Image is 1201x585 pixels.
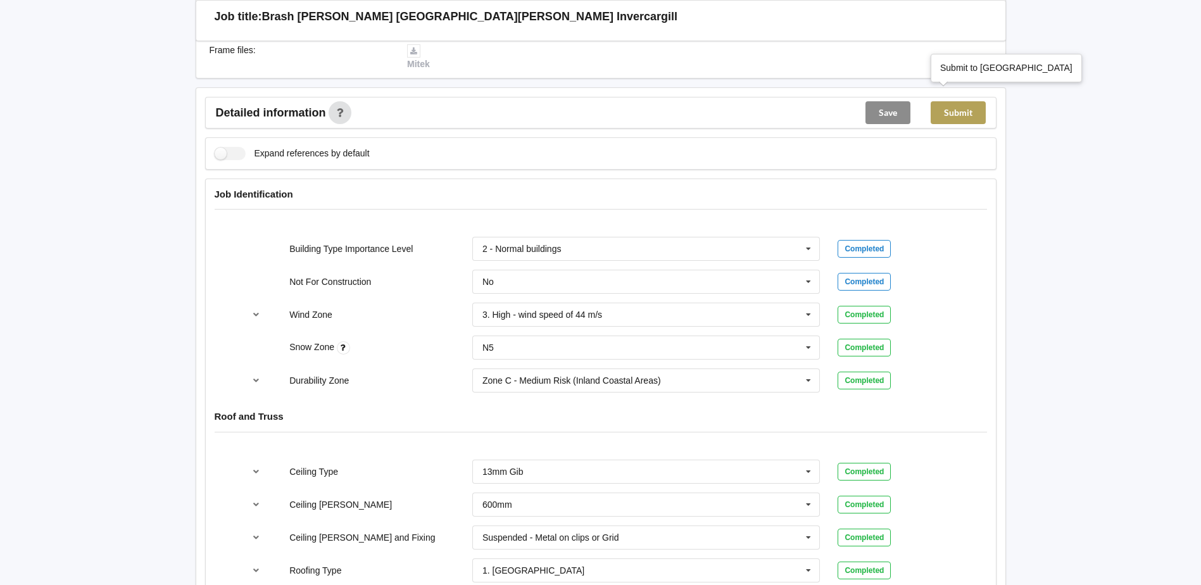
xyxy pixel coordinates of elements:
div: 3. High - wind speed of 44 m/s [482,310,602,319]
button: reference-toggle [244,303,268,326]
div: Completed [838,273,891,291]
button: reference-toggle [244,559,268,582]
a: Mitek [407,45,430,69]
div: Submit to [GEOGRAPHIC_DATA] [940,61,1072,74]
h4: Job Identification [215,188,987,200]
div: Completed [838,463,891,481]
div: Completed [838,529,891,546]
label: Expand references by default [215,147,370,160]
button: reference-toggle [244,526,268,549]
h3: Brash [PERSON_NAME] [GEOGRAPHIC_DATA][PERSON_NAME] Invercargill [262,9,677,24]
div: 600mm [482,500,512,509]
label: Wind Zone [289,310,332,320]
div: 2 - Normal buildings [482,244,562,253]
div: Frame files : [201,44,399,70]
button: reference-toggle [244,369,268,392]
div: N5 [482,343,494,352]
label: Ceiling [PERSON_NAME] [289,500,392,510]
div: Completed [838,339,891,356]
div: 13mm Gib [482,467,524,476]
label: Not For Construction [289,277,371,287]
label: Roofing Type [289,565,341,576]
label: Durability Zone [289,375,349,386]
div: Completed [838,240,891,258]
button: reference-toggle [244,493,268,516]
button: Submit [931,101,986,124]
button: reference-toggle [244,460,268,483]
div: No [482,277,494,286]
label: Ceiling Type [289,467,338,477]
div: Zone C - Medium Risk (Inland Coastal Areas) [482,376,661,385]
div: Completed [838,562,891,579]
div: Completed [838,306,891,324]
label: Ceiling [PERSON_NAME] and Fixing [289,532,435,543]
div: 1. [GEOGRAPHIC_DATA] [482,566,584,575]
div: Suspended - Metal on clips or Grid [482,533,619,542]
div: Completed [838,372,891,389]
h4: Roof and Truss [215,410,987,422]
span: Detailed information [216,107,326,118]
div: Completed [838,496,891,513]
label: Snow Zone [289,342,337,352]
h3: Job title: [215,9,262,24]
label: Building Type Importance Level [289,244,413,254]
